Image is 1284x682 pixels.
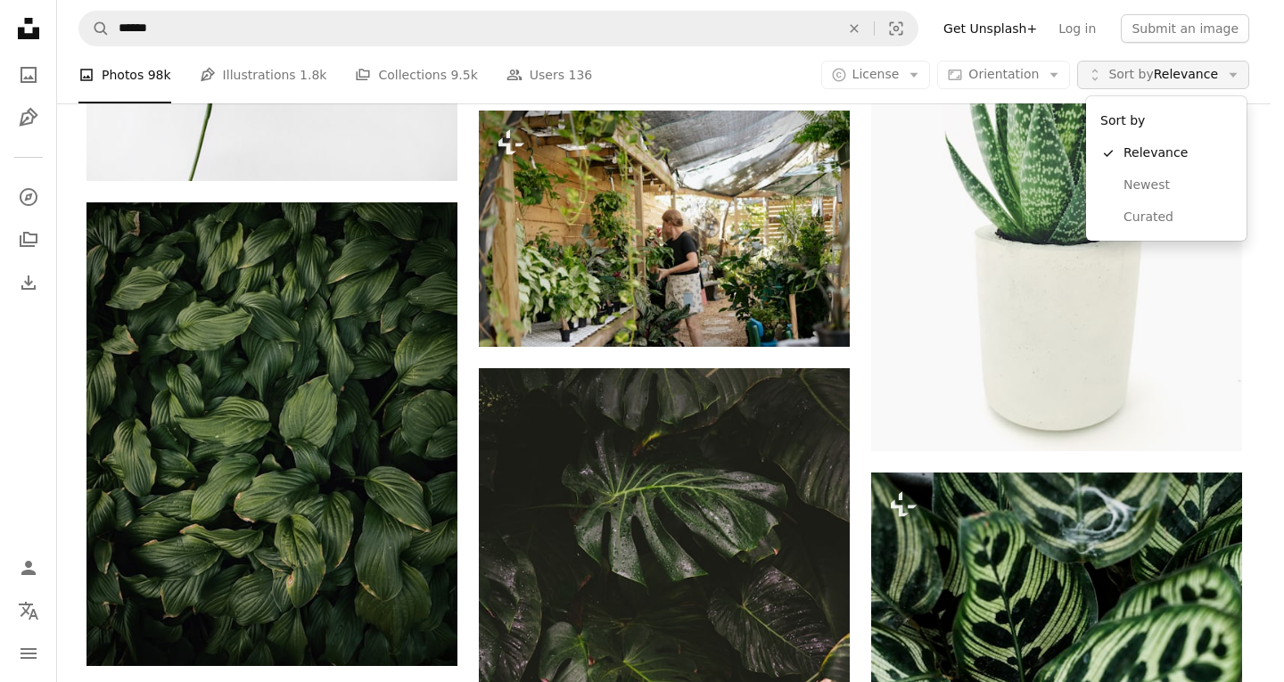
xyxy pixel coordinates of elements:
button: Sort byRelevance [1077,61,1249,89]
span: Sort by [1108,67,1153,81]
div: Sort byRelevance [1086,96,1247,241]
div: Sort by [1093,103,1239,137]
span: Curated [1123,209,1232,226]
span: Relevance [1108,66,1218,84]
span: Newest [1123,177,1232,194]
span: Relevance [1123,144,1232,162]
